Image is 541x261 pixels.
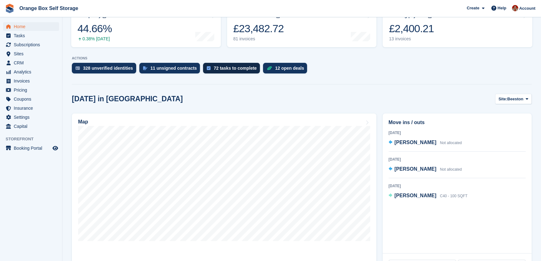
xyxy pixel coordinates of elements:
button: Site: Beeston [495,94,532,104]
a: [PERSON_NAME] Not allocated [389,165,462,173]
div: £23,482.72 [233,22,284,35]
span: Booking Portal [14,144,51,153]
div: 44.66% [77,22,112,35]
img: stora-icon-8386f47178a22dfd0bd8f6a31ec36ba5ce8667c1dd55bd0f319d3a0aa187defe.svg [5,4,14,13]
span: Tasks [14,31,51,40]
span: Beeston [507,96,523,102]
span: Not allocated [440,141,462,145]
span: C40 - 100 SQFT [440,194,467,198]
span: Help [498,5,506,11]
a: [PERSON_NAME] Not allocated [389,139,462,147]
img: task-75834270c22a3079a89374b754ae025e5fb1db73e45f91037f5363f120a921f8.svg [207,66,211,70]
div: 13 invoices [389,36,434,42]
a: menu [3,40,59,49]
span: Subscriptions [14,40,51,49]
h2: Map [78,119,88,125]
span: Insurance [14,104,51,113]
span: Settings [14,113,51,122]
span: Invoices [14,77,51,85]
img: verify_identity-adf6edd0f0f0b5bbfe63781bf79b02c33cf7c696d77639b501bdc392416b5a36.svg [76,66,80,70]
a: menu [3,144,59,153]
div: 0.38% [DATE] [77,36,112,42]
span: Create [467,5,479,11]
div: [DATE] [389,183,526,189]
a: menu [3,113,59,122]
a: Month-to-date sales £23,482.72 81 invoices [227,8,377,47]
span: [PERSON_NAME] [395,166,436,172]
span: [PERSON_NAME] [395,140,436,145]
span: Coupons [14,95,51,103]
a: 12 open deals [263,63,310,77]
a: menu [3,49,59,58]
img: Wayne Ball [512,5,518,11]
div: [DATE] [389,130,526,136]
img: contract_signature_icon-13c848040528278c33f63329250d36e43548de30e8caae1d1a13099fd9432cc5.svg [143,66,147,70]
span: Analytics [14,68,51,76]
a: Preview store [52,144,59,152]
span: Account [519,5,535,12]
a: menu [3,122,59,131]
a: menu [3,58,59,67]
span: Not allocated [440,167,462,172]
div: 11 unsigned contracts [151,66,197,71]
a: Awaiting payment £2,400.21 13 invoices [383,8,532,47]
span: Home [14,22,51,31]
a: Occupancy 44.66% 0.38% [DATE] [71,8,221,47]
a: menu [3,86,59,94]
a: menu [3,68,59,76]
div: 12 open deals [275,66,304,71]
a: [PERSON_NAME] C40 - 100 SQFT [389,192,468,200]
img: deal-1b604bf984904fb50ccaf53a9ad4b4a5d6e5aea283cecdc64d6e3604feb123c2.svg [267,66,272,70]
div: 72 tasks to complete [214,66,257,71]
a: menu [3,104,59,113]
span: Capital [14,122,51,131]
div: [DATE] [389,157,526,162]
h2: [DATE] in [GEOGRAPHIC_DATA] [72,95,183,103]
span: Storefront [6,136,62,142]
a: menu [3,77,59,85]
a: 11 unsigned contracts [139,63,203,77]
a: 328 unverified identities [72,63,139,77]
h2: Move ins / outs [389,119,526,126]
span: CRM [14,58,51,67]
span: Site: [499,96,507,102]
div: 328 unverified identities [83,66,133,71]
a: menu [3,22,59,31]
div: £2,400.21 [389,22,434,35]
a: menu [3,95,59,103]
span: Sites [14,49,51,58]
p: ACTIONS [72,56,532,60]
a: 72 tasks to complete [203,63,263,77]
div: 81 invoices [233,36,284,42]
span: Pricing [14,86,51,94]
span: [PERSON_NAME] [395,193,436,198]
a: Orange Box Self Storage [17,3,81,13]
a: menu [3,31,59,40]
